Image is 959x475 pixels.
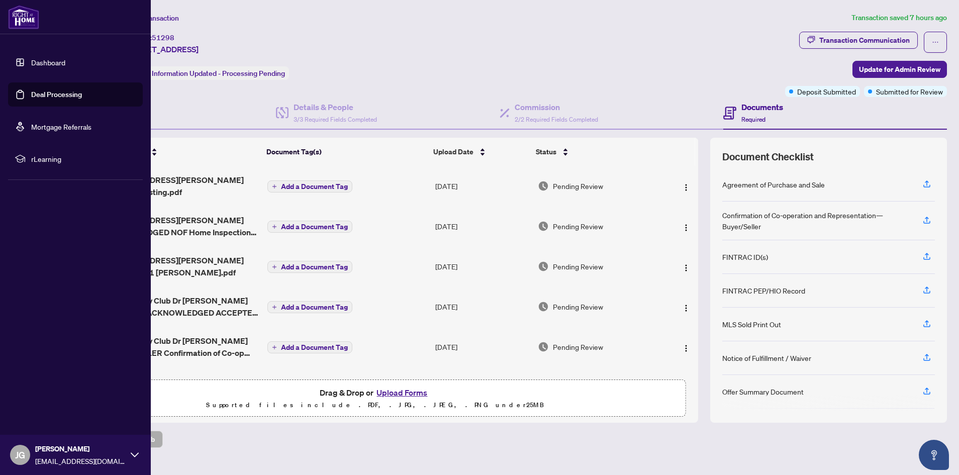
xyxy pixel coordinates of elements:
span: Pending Review [553,221,603,232]
h4: Documents [741,101,783,113]
th: Status [532,138,659,166]
span: [PERSON_NAME] [35,443,126,454]
span: plus [272,224,277,229]
button: Upload Forms [373,386,430,399]
td: [DATE] [431,367,534,410]
a: Mortgage Referrals [31,122,91,131]
img: Logo [682,224,690,232]
span: Add a Document Tag [281,304,348,311]
th: Upload Date [429,138,531,166]
span: Submitted for Review [876,86,943,97]
button: Add a Document Tag [267,221,352,233]
span: Required [741,116,765,123]
span: [STREET_ADDRESS][PERSON_NAME] Complete 801 [PERSON_NAME].pdf [102,254,259,278]
div: Transaction Communication [819,32,910,48]
button: Add a Document Tag [267,220,352,233]
div: FINTRAC ID(s) [722,251,768,262]
span: Pending Review [553,261,603,272]
button: Add a Document Tag [267,301,352,313]
button: Logo [678,339,694,355]
img: Document Status [538,261,549,272]
div: FINTRAC PEP/HIO Record [722,285,805,296]
button: Logo [678,178,694,194]
span: plus [272,184,277,189]
button: Logo [678,218,694,234]
img: Logo [682,304,690,312]
img: Logo [682,264,690,272]
button: Logo [678,258,694,274]
div: Notice of Fulfillment / Waiver [722,352,811,363]
img: Document Status [538,341,549,352]
button: Add a Document Tag [267,260,352,273]
img: Document Status [538,180,549,192]
span: Drag & Drop orUpload FormsSupported files include .PDF, .JPG, .JPEG, .PNG under25MB [65,380,686,417]
button: Add a Document Tag [267,341,352,353]
span: 2156 Country Club Dr [PERSON_NAME] COMPLETE ACKNOWLEDGED ACCEPTED Offer to Purchase [PERSON_NAME]... [102,295,259,319]
article: Transaction saved 7 hours ago [851,12,947,24]
div: Confirmation of Co-operation and Representation—Buyer/Seller [722,210,911,232]
span: Upload Date [433,146,473,157]
img: logo [8,5,39,29]
span: 2156 Country Club Dr [PERSON_NAME] SIGNED SELLER Confirmation of Co-op [PERSON_NAME].pdf [102,335,259,359]
a: Dashboard [31,58,65,67]
span: Add a Document Tag [281,263,348,270]
span: plus [272,305,277,310]
span: ellipsis [932,39,939,46]
img: Logo [682,183,690,192]
h4: Commission [515,101,598,113]
h4: Details & People [294,101,377,113]
span: 3/3 Required Fields Completed [294,116,377,123]
span: plus [272,345,277,350]
button: Add a Document Tag [267,180,352,193]
div: Offer Summary Document [722,386,804,397]
img: Logo [682,344,690,352]
span: Pending Review [553,341,603,352]
span: 2/2 Required Fields Completed [515,116,598,123]
button: Add a Document Tag [267,341,352,354]
th: Document Tag(s) [262,138,429,166]
span: Deposit Submitted [797,86,856,97]
span: Add a Document Tag [281,344,348,351]
button: Transaction Communication [799,32,918,49]
span: [STREET_ADDRESS] [125,43,199,55]
button: Add a Document Tag [267,261,352,273]
span: Update for Admin Review [859,61,940,77]
td: [DATE] [431,166,534,206]
img: Document Status [538,301,549,312]
span: Drag & Drop or [320,386,430,399]
span: Information Updated - Processing Pending [152,69,285,78]
img: Document Status [538,221,549,232]
span: Add a Document Tag [281,183,348,190]
span: JG [15,448,25,462]
p: Supported files include .PDF, .JPG, .JPEG, .PNG under 25 MB [71,399,680,411]
td: [DATE] [431,206,534,246]
div: Agreement of Purchase and Sale [722,179,825,190]
span: Document Checklist [722,150,814,164]
a: Deal Processing [31,90,82,99]
span: Pending Review [553,180,603,192]
td: [DATE] [431,246,534,287]
span: Status [536,146,556,157]
div: Status: [125,66,289,80]
span: plus [272,264,277,269]
span: Pending Review [553,301,603,312]
td: [DATE] [431,327,534,367]
span: View Transaction [125,14,179,23]
span: [EMAIL_ADDRESS][DOMAIN_NAME] [35,455,126,466]
span: Add a Document Tag [281,223,348,230]
div: MLS Sold Print Out [722,319,781,330]
span: [STREET_ADDRESS][PERSON_NAME] ACKNOWLEDGED NOF Home Inspection [PERSON_NAME].pdf [102,214,259,238]
span: rLearning [31,153,136,164]
button: Add a Document Tag [267,301,352,314]
td: [DATE] [431,287,534,327]
button: Logo [678,299,694,315]
span: 51298 [152,33,174,42]
button: Open asap [919,440,949,470]
span: [STREET_ADDRESS][PERSON_NAME] SOLD MLS Listing.pdf [102,174,259,198]
button: Update for Admin Review [852,61,947,78]
th: (7) File Name [98,138,263,166]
